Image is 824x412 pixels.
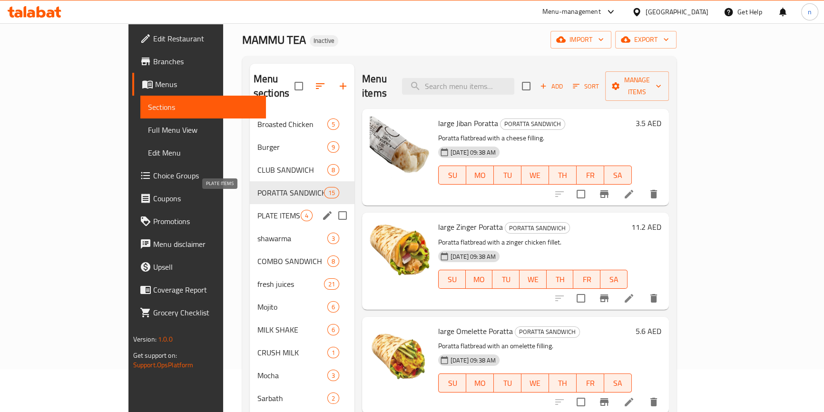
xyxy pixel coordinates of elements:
div: PORATTA SANDWICH [505,222,570,234]
div: items [327,118,339,130]
a: Upsell [132,255,266,278]
span: large Omelette Poratta [438,324,513,338]
span: WE [525,168,545,182]
span: Upsell [153,261,258,273]
div: items [327,347,339,358]
button: Branch-specific-item [593,183,616,206]
span: 3 [328,234,339,243]
p: Poratta flatbread with an omelette filling. [438,340,632,352]
button: SA [604,373,632,392]
button: TU [492,270,520,289]
span: FR [580,168,600,182]
input: search [402,78,514,95]
button: Add section [332,75,354,98]
a: Edit menu item [623,396,635,408]
div: items [327,301,339,313]
span: shawarma [257,233,327,244]
div: shawarma3 [250,227,354,250]
div: items [301,210,313,221]
a: Menus [132,73,266,96]
div: Menu-management [542,6,601,18]
span: WE [523,273,543,286]
span: 9 [328,143,339,152]
button: TH [549,166,577,185]
div: PORATTA SANDWICH [500,118,565,130]
span: Sort [573,81,599,92]
span: Mojito [257,301,327,313]
span: Sort items [567,79,605,94]
button: delete [642,183,665,206]
img: large Jiban Poratta [370,117,431,177]
span: PORATTA SANDWICH [257,187,324,198]
div: PORATTA SANDWICH [515,326,580,338]
span: 15 [324,188,339,197]
span: 8 [328,257,339,266]
div: COMBO SANDWICH [257,255,327,267]
span: SA [608,168,628,182]
div: items [324,187,339,198]
button: Add [536,79,567,94]
span: CRUSH MILK [257,347,327,358]
span: SU [442,273,462,286]
span: PORATTA SANDWICH [505,223,569,234]
button: TU [494,166,521,185]
span: Manage items [613,74,661,98]
button: SU [438,166,466,185]
span: Edit Menu [148,147,258,158]
span: Select to update [571,392,591,412]
span: [DATE] 09:38 AM [447,252,500,261]
div: Sarbath [257,392,327,404]
a: Choice Groups [132,164,266,187]
a: Edit Menu [140,141,266,164]
span: MO [470,376,490,390]
button: FR [573,270,600,289]
button: MO [466,270,493,289]
button: WE [521,373,549,392]
span: 3 [328,371,339,380]
span: MO [470,168,490,182]
span: Sort sections [309,75,332,98]
span: Choice Groups [153,170,258,181]
a: Edit Restaurant [132,27,266,50]
div: fresh juices21 [250,273,354,295]
span: 1 [328,348,339,357]
div: items [327,233,339,244]
a: Edit menu item [623,188,635,200]
span: fresh juices [257,278,324,290]
button: TU [494,373,521,392]
span: PLATE ITEMS [257,210,301,221]
button: edit [320,208,334,223]
a: Branches [132,50,266,73]
div: Inactive [310,35,338,47]
span: Sections [148,101,258,113]
span: Promotions [153,216,258,227]
img: large Omelette Poratta [370,324,431,385]
div: MILK SHAKE [257,324,327,335]
span: FR [580,376,600,390]
h2: Menu items [362,72,391,100]
div: items [327,141,339,153]
span: CLUB SANDWICH [257,164,327,176]
span: Select to update [571,288,591,308]
span: export [623,34,669,46]
button: SU [438,270,466,289]
span: Coverage Report [153,284,258,295]
a: Coupons [132,187,266,210]
span: 2 [328,394,339,403]
span: Burger [257,141,327,153]
button: export [615,31,677,49]
button: SA [604,166,632,185]
div: items [324,278,339,290]
span: [DATE] 09:38 AM [447,356,500,365]
button: Manage items [605,71,669,101]
span: 21 [324,280,339,289]
div: Broasted Chicken [257,118,327,130]
div: Mocha [257,370,327,381]
span: TH [553,168,573,182]
button: WE [520,270,547,289]
div: Sarbath2 [250,387,354,410]
div: PLATE ITEMS4edit [250,204,354,227]
div: [GEOGRAPHIC_DATA] [646,7,708,17]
